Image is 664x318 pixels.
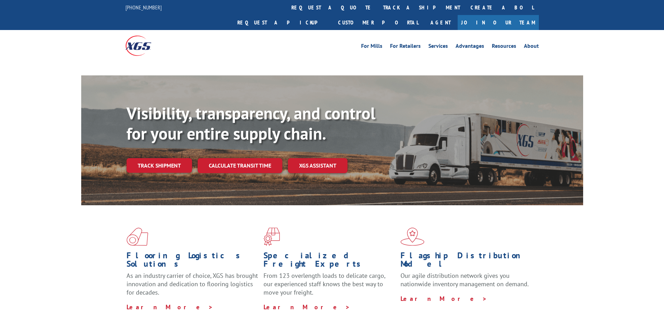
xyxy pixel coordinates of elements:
[264,272,395,303] p: From 123 overlength loads to delicate cargo, our experienced staff knows the best way to move you...
[428,43,448,51] a: Services
[400,228,425,246] img: xgs-icon-flagship-distribution-model-red
[264,251,395,272] h1: Specialized Freight Experts
[264,228,280,246] img: xgs-icon-focused-on-flooring-red
[127,158,192,173] a: Track shipment
[198,158,282,173] a: Calculate transit time
[264,303,350,311] a: Learn More >
[524,43,539,51] a: About
[458,15,539,30] a: Join Our Team
[125,4,162,11] a: [PHONE_NUMBER]
[288,158,348,173] a: XGS ASSISTANT
[232,15,333,30] a: Request a pickup
[400,295,487,303] a: Learn More >
[492,43,516,51] a: Resources
[400,251,532,272] h1: Flagship Distribution Model
[400,272,529,288] span: Our agile distribution network gives you nationwide inventory management on demand.
[423,15,458,30] a: Agent
[127,303,213,311] a: Learn More >
[361,43,382,51] a: For Mills
[390,43,421,51] a: For Retailers
[127,272,258,296] span: As an industry carrier of choice, XGS has brought innovation and dedication to flooring logistics...
[456,43,484,51] a: Advantages
[127,102,375,144] b: Visibility, transparency, and control for your entire supply chain.
[127,228,148,246] img: xgs-icon-total-supply-chain-intelligence-red
[333,15,423,30] a: Customer Portal
[127,251,258,272] h1: Flooring Logistics Solutions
